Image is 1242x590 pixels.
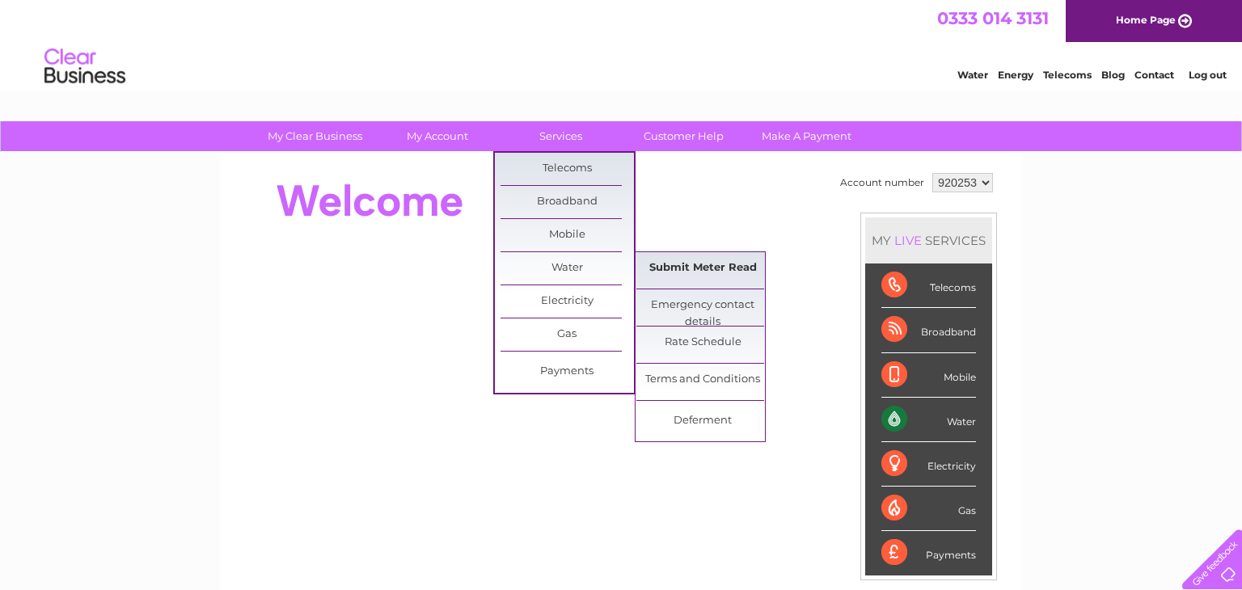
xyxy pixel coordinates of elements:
a: Emergency contact details [636,289,770,322]
div: Electricity [881,442,976,487]
a: Blog [1101,69,1125,81]
a: Contact [1134,69,1174,81]
div: Gas [881,487,976,531]
a: My Account [371,121,505,151]
a: 0333 014 3131 [937,8,1049,28]
a: Services [494,121,627,151]
div: Water [881,398,976,442]
a: Water [957,69,988,81]
div: Telecoms [881,263,976,308]
a: Telecoms [501,153,634,185]
a: Electricity [501,285,634,318]
div: MY SERVICES [865,217,992,263]
a: Customer Help [617,121,750,151]
a: Broadband [501,186,634,218]
div: Mobile [881,353,976,398]
a: Water [501,252,634,284]
a: My Clear Business [248,121,382,151]
img: logo.png [44,42,126,91]
a: Submit Meter Read [636,252,770,284]
div: Payments [881,531,976,575]
a: Energy [998,69,1033,81]
a: Gas [501,318,634,351]
td: Account number [836,169,928,196]
a: Log out [1189,69,1227,81]
a: Make A Payment [740,121,873,151]
a: Telecoms [1043,69,1092,81]
div: LIVE [891,233,925,248]
a: Payments [501,356,634,388]
a: Mobile [501,219,634,251]
div: Clear Business is a trading name of Verastar Limited (registered in [GEOGRAPHIC_DATA] No. 3667643... [240,9,1004,78]
a: Terms and Conditions [636,364,770,396]
a: Deferment [636,405,770,437]
a: Rate Schedule [636,327,770,359]
div: Broadband [881,308,976,352]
